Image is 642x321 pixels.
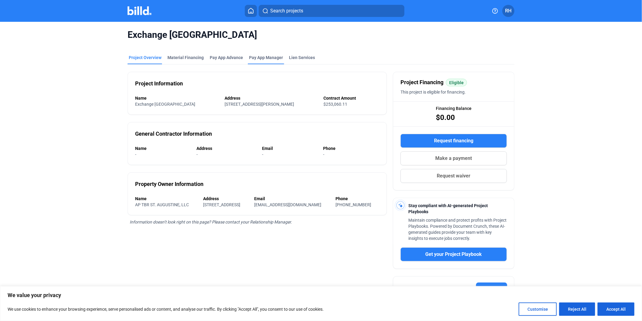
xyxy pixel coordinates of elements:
span: This project is eligible for financing. [400,90,466,94]
span: $0.00 [436,113,455,122]
span: Request waiver [437,172,471,180]
span: Project Financing [400,78,443,87]
img: Billd Company Logo [128,6,151,15]
button: Request waiver [400,169,507,183]
span: Maintain compliance and protect profits with Project Playbooks. Powered by Document Crunch, these... [408,218,507,241]
span: [STREET_ADDRESS] [203,202,240,207]
button: Customise [519,303,557,316]
div: Name [135,95,219,101]
div: Phone [336,196,379,202]
div: Phone [323,145,379,151]
span: Financing Balance [436,105,472,111]
div: Project Overview [129,55,161,61]
button: Search projects [259,5,404,17]
span: Request financing [434,137,473,144]
div: Email [255,196,330,202]
span: Information doesn’t look right on this page? Please contact your Relationship Manager. [130,220,292,224]
div: Property Owner Information [135,180,203,188]
p: We value your privacy [8,292,634,299]
button: Reject All [559,303,595,316]
span: Make a payment [436,155,472,162]
span: - [135,152,136,157]
div: Email [262,145,317,151]
div: Lien Services [289,55,315,61]
div: Name [135,145,190,151]
label: Upload file [476,283,507,295]
span: Pay App Manager [249,55,283,61]
span: Search projects [270,7,303,15]
p: We use cookies to enhance your browsing experience, serve personalised ads or content, and analys... [8,306,324,313]
div: General Contractor Information [135,130,212,138]
button: Request financing [400,134,507,148]
span: - [196,152,198,157]
span: Get your Project Playbook [426,251,482,258]
button: Get your Project Playbook [400,247,507,261]
span: [STREET_ADDRESS][PERSON_NAME] [225,102,294,107]
span: [EMAIL_ADDRESS][DOMAIN_NAME] [255,202,322,207]
button: Accept All [598,303,634,316]
span: - [323,152,324,157]
div: Address [196,145,256,151]
button: Make a payment [400,151,507,165]
span: - [262,152,264,157]
div: Project Information [135,79,183,88]
span: Exchange [GEOGRAPHIC_DATA] [135,102,195,107]
span: Exchange [GEOGRAPHIC_DATA] [128,29,514,41]
span: Stay compliant with AI-generated Project Playbooks [408,203,488,214]
span: [PHONE_NUMBER] [336,202,371,207]
div: Address [225,95,317,101]
div: Material Financing [167,55,204,61]
span: $253,060.11 [323,102,347,107]
div: Contract Amount [323,95,379,101]
div: Files [400,285,412,293]
span: AP TBR ST. AUGUSTINE, LLC [135,202,189,207]
div: Pay App Advance [210,55,243,61]
mat-chip: Eligible [446,79,467,86]
div: Name [135,196,197,202]
span: RH [505,7,512,15]
button: RH [502,5,514,17]
div: Address [203,196,248,202]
